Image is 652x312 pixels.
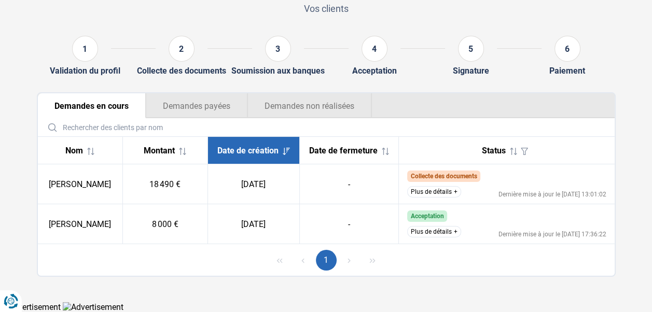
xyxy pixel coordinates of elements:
[37,2,616,15] p: Vos clients
[410,173,477,180] span: Collecte des documents
[231,66,325,76] div: Soumission aux banques
[293,250,313,271] button: Previous Page
[458,36,484,62] div: 5
[38,164,123,204] td: [PERSON_NAME]
[339,250,359,271] button: Next Page
[144,146,175,155] span: Montant
[38,93,146,118] button: Demandes en cours
[299,204,398,244] td: -
[265,36,291,62] div: 3
[42,118,611,136] input: Rechercher des clients par nom
[549,66,585,76] div: Paiement
[207,164,299,204] td: [DATE]
[554,36,580,62] div: 6
[498,191,606,197] div: Dernière mise à jour le [DATE] 13:01:02
[169,36,195,62] div: 2
[498,231,606,237] div: Dernière mise à jour le [DATE] 17:36:22
[137,66,226,76] div: Collecte des documents
[38,204,123,244] td: [PERSON_NAME]
[122,164,207,204] td: 18 490 €
[453,66,489,76] div: Signature
[122,204,207,244] td: 8 000 €
[410,212,443,220] span: Acceptation
[207,204,299,244] td: [DATE]
[72,36,98,62] div: 1
[247,93,372,118] button: Demandes non réalisées
[362,36,387,62] div: 4
[482,146,506,155] span: Status
[352,66,397,76] div: Acceptation
[362,250,383,271] button: Last Page
[50,66,120,76] div: Validation du profil
[407,186,461,197] button: Plus de détails
[309,146,378,155] span: Date de fermeture
[299,164,398,204] td: -
[146,93,247,118] button: Demandes payées
[407,226,461,237] button: Plus de détails
[217,146,279,155] span: Date de création
[316,250,337,271] button: Page 1
[269,250,290,271] button: First Page
[63,302,123,312] img: Advertisement
[65,146,83,155] span: Nom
